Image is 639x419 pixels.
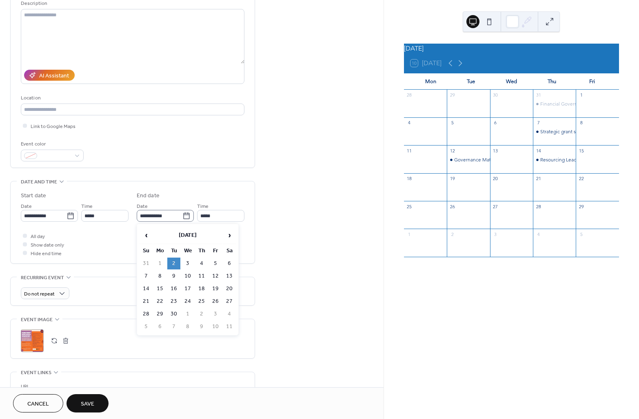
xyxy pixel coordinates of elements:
td: 31 [140,258,153,269]
td: 28 [140,308,153,320]
div: Governance Matters 7: Health & Safety and the Board’s role [447,157,490,163]
td: 16 [167,283,180,295]
button: AI Assistant [24,70,75,81]
td: 26 [209,296,222,307]
span: › [223,227,235,243]
div: 11 [406,148,413,154]
td: 14 [140,283,153,295]
div: 26 [449,203,455,209]
td: 2 [195,308,208,320]
div: Start date [21,192,46,200]
div: Location [21,94,243,102]
th: [DATE] [153,227,222,244]
div: Tue [451,73,491,90]
span: Show date only [31,241,64,249]
div: 15 [578,148,584,154]
span: Link to Google Maps [31,122,75,131]
span: Event image [21,315,53,324]
th: Fr [209,245,222,257]
td: 4 [223,308,236,320]
td: 23 [167,296,180,307]
td: 5 [209,258,222,269]
td: 7 [167,321,180,333]
div: Financial Governance [540,101,588,108]
div: 19 [449,176,455,182]
td: 6 [153,321,166,333]
span: Time [81,202,93,211]
div: Wed [491,73,532,90]
td: 7 [140,270,153,282]
td: 9 [167,270,180,282]
td: 1 [181,308,194,320]
div: Mon [410,73,451,90]
span: Time [197,202,209,211]
th: Sa [223,245,236,257]
div: 13 [493,148,499,154]
td: 11 [223,321,236,333]
td: 27 [223,296,236,307]
div: 22 [578,176,584,182]
span: Date [137,202,148,211]
td: 8 [153,270,166,282]
td: 21 [140,296,153,307]
div: 14 [535,148,541,154]
span: ‹ [140,227,152,243]
div: Financial Governance [533,101,576,108]
span: Cancel [27,400,49,408]
td: 18 [195,283,208,295]
td: 17 [181,283,194,295]
div: 27 [493,203,499,209]
td: 30 [167,308,180,320]
th: We [181,245,194,257]
td: 29 [153,308,166,320]
td: 9 [195,321,208,333]
td: 12 [209,270,222,282]
span: Recurring event [21,273,64,282]
div: Governance Matters 7: Health & Safety and the Board’s role [454,157,584,163]
td: 24 [181,296,194,307]
div: Strategic grant seeking and writing [540,128,616,135]
td: 5 [140,321,153,333]
div: 4 [406,120,413,126]
span: Save [81,400,94,408]
th: Mo [153,245,166,257]
div: [DATE] [404,44,619,53]
td: 10 [181,270,194,282]
div: 1 [578,92,584,98]
div: 18 [406,176,413,182]
td: 19 [209,283,222,295]
div: 5 [578,231,584,237]
td: 22 [153,296,166,307]
div: 5 [449,120,455,126]
td: 11 [195,270,208,282]
div: 8 [578,120,584,126]
td: 10 [209,321,222,333]
div: 2 [449,231,455,237]
div: ; [21,329,44,352]
span: Date and time [21,178,57,186]
div: 30 [493,92,499,98]
div: AI Assistant [39,72,69,80]
div: 20 [493,176,499,182]
td: 1 [153,258,166,269]
div: 25 [406,203,413,209]
div: Strategic grant seeking and writing [533,128,576,135]
td: 3 [209,308,222,320]
div: 28 [406,92,413,98]
div: Resourcing Leaders in Times of Change: Transformational leadership [533,157,576,163]
span: Event links [21,368,51,377]
div: URL [21,382,243,391]
span: Hide end time [31,249,62,258]
td: 20 [223,283,236,295]
td: 13 [223,270,236,282]
div: 31 [535,92,541,98]
td: 2 [167,258,180,269]
td: 6 [223,258,236,269]
div: 12 [449,148,455,154]
div: 1 [406,231,413,237]
th: Su [140,245,153,257]
div: 4 [535,231,541,237]
div: Event color [21,140,82,148]
div: 6 [493,120,499,126]
td: 25 [195,296,208,307]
